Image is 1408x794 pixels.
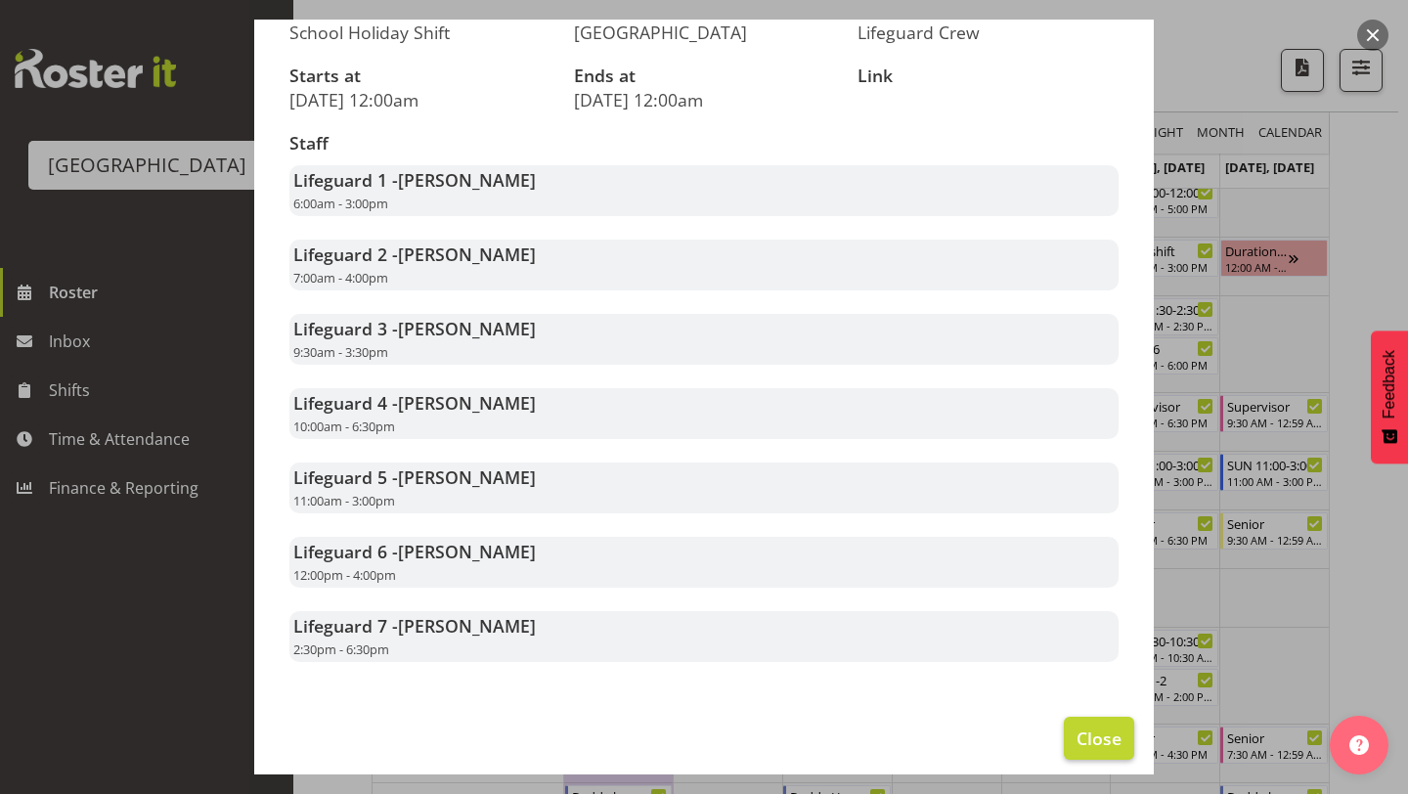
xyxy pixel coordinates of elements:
[293,243,536,266] strong: Lifeguard 2 -
[1064,717,1134,760] button: Close
[574,22,835,43] p: [GEOGRAPHIC_DATA]
[293,640,389,658] span: 2:30pm - 6:30pm
[289,22,550,43] p: School Holiday Shift
[398,614,536,638] span: [PERSON_NAME]
[293,343,388,361] span: 9:30am - 3:30pm
[293,566,396,584] span: 12:00pm - 4:00pm
[293,317,536,340] strong: Lifeguard 3 -
[398,317,536,340] span: [PERSON_NAME]
[1077,726,1122,751] span: Close
[398,391,536,415] span: [PERSON_NAME]
[293,269,388,287] span: 7:00am - 4:00pm
[1381,350,1398,419] span: Feedback
[293,195,388,212] span: 6:00am - 3:00pm
[858,22,1119,43] p: Lifeguard Crew
[293,168,536,192] strong: Lifeguard 1 -
[293,418,395,435] span: 10:00am - 6:30pm
[398,168,536,192] span: [PERSON_NAME]
[574,89,835,110] p: [DATE] 12:00am
[858,66,1119,86] h3: Link
[1371,331,1408,463] button: Feedback - Show survey
[289,134,1119,154] h3: Staff
[398,465,536,489] span: [PERSON_NAME]
[289,66,550,86] h3: Starts at
[293,465,536,489] strong: Lifeguard 5 -
[293,492,395,509] span: 11:00am - 3:00pm
[398,243,536,266] span: [PERSON_NAME]
[293,540,536,563] strong: Lifeguard 6 -
[293,391,536,415] strong: Lifeguard 4 -
[1349,735,1369,755] img: help-xxl-2.png
[398,540,536,563] span: [PERSON_NAME]
[293,614,536,638] strong: Lifeguard 7 -
[574,66,835,86] h3: Ends at
[289,89,550,110] p: [DATE] 12:00am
